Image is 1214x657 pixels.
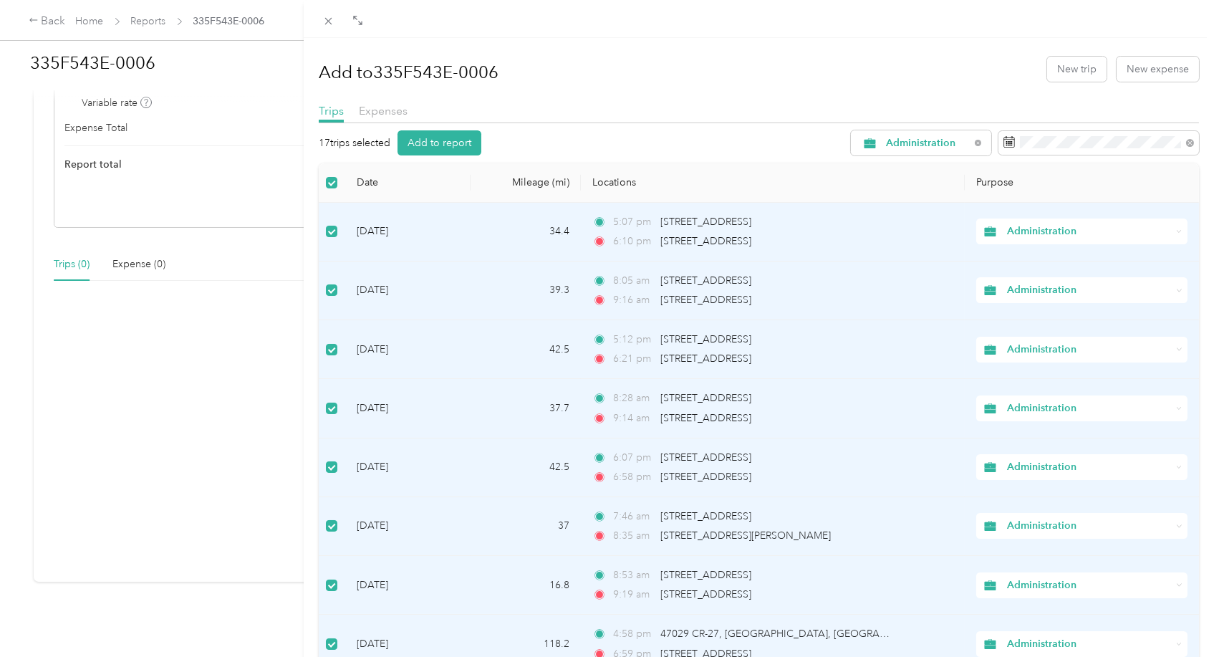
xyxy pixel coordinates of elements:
span: [STREET_ADDRESS] [660,274,751,287]
span: Administration [1007,518,1171,534]
span: Administration [1007,459,1171,475]
td: [DATE] [345,320,471,379]
td: 42.5 [471,320,581,379]
span: Administration [1007,224,1171,239]
td: [DATE] [345,438,471,497]
td: 16.8 [471,556,581,615]
span: [STREET_ADDRESS] [660,510,751,522]
button: Add to report [398,130,481,155]
span: [STREET_ADDRESS] [660,471,751,483]
span: Administration [886,138,970,148]
th: Locations [581,163,965,203]
span: [STREET_ADDRESS] [660,451,751,464]
span: 8:53 am [613,567,654,583]
iframe: Everlance-gr Chat Button Frame [1134,577,1214,657]
span: 47029 CR-27, [GEOGRAPHIC_DATA], [GEOGRAPHIC_DATA] [660,628,937,640]
th: Purpose [965,163,1199,203]
span: [STREET_ADDRESS] [660,216,751,228]
span: 6:10 pm [613,234,654,249]
span: [STREET_ADDRESS] [660,569,751,581]
span: 6:58 pm [613,469,654,485]
td: [DATE] [345,556,471,615]
span: 9:14 am [613,411,654,426]
span: [STREET_ADDRESS] [660,294,751,306]
span: Administration [1007,401,1171,416]
p: 17 trips selected [319,135,390,150]
span: 7:46 am [613,509,654,524]
span: 5:07 pm [613,214,654,230]
span: Administration [1007,636,1171,652]
span: 6:21 pm [613,351,654,367]
td: [DATE] [345,497,471,556]
span: 4:58 pm [613,626,654,642]
span: [STREET_ADDRESS] [660,412,751,424]
th: Date [345,163,471,203]
span: 8:28 am [613,390,654,406]
button: New trip [1047,57,1107,82]
td: [DATE] [345,262,471,320]
td: 39.3 [471,262,581,320]
span: [STREET_ADDRESS] [660,588,751,600]
td: 37.7 [471,379,581,438]
span: Trips [319,104,344,118]
th: Mileage (mi) [471,163,581,203]
span: 6:07 pm [613,450,654,466]
span: 8:35 am [613,528,654,544]
td: [DATE] [345,379,471,438]
span: Administration [1007,342,1171,358]
span: 5:12 pm [613,332,654,347]
h1: Add to 335F543E-0006 [319,55,498,90]
td: [DATE] [345,203,471,262]
span: [STREET_ADDRESS] [660,333,751,345]
span: Expenses [359,104,408,118]
td: 34.4 [471,203,581,262]
td: 42.5 [471,438,581,497]
button: New expense [1117,57,1199,82]
span: 9:16 am [613,292,654,308]
span: 9:19 am [613,587,654,603]
span: [STREET_ADDRESS] [660,235,751,247]
span: [STREET_ADDRESS] [660,353,751,365]
span: 8:05 am [613,273,654,289]
span: [STREET_ADDRESS] [660,392,751,404]
span: Administration [1007,282,1171,298]
span: [STREET_ADDRESS][PERSON_NAME] [660,529,831,542]
span: Administration [1007,577,1171,593]
td: 37 [471,497,581,556]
